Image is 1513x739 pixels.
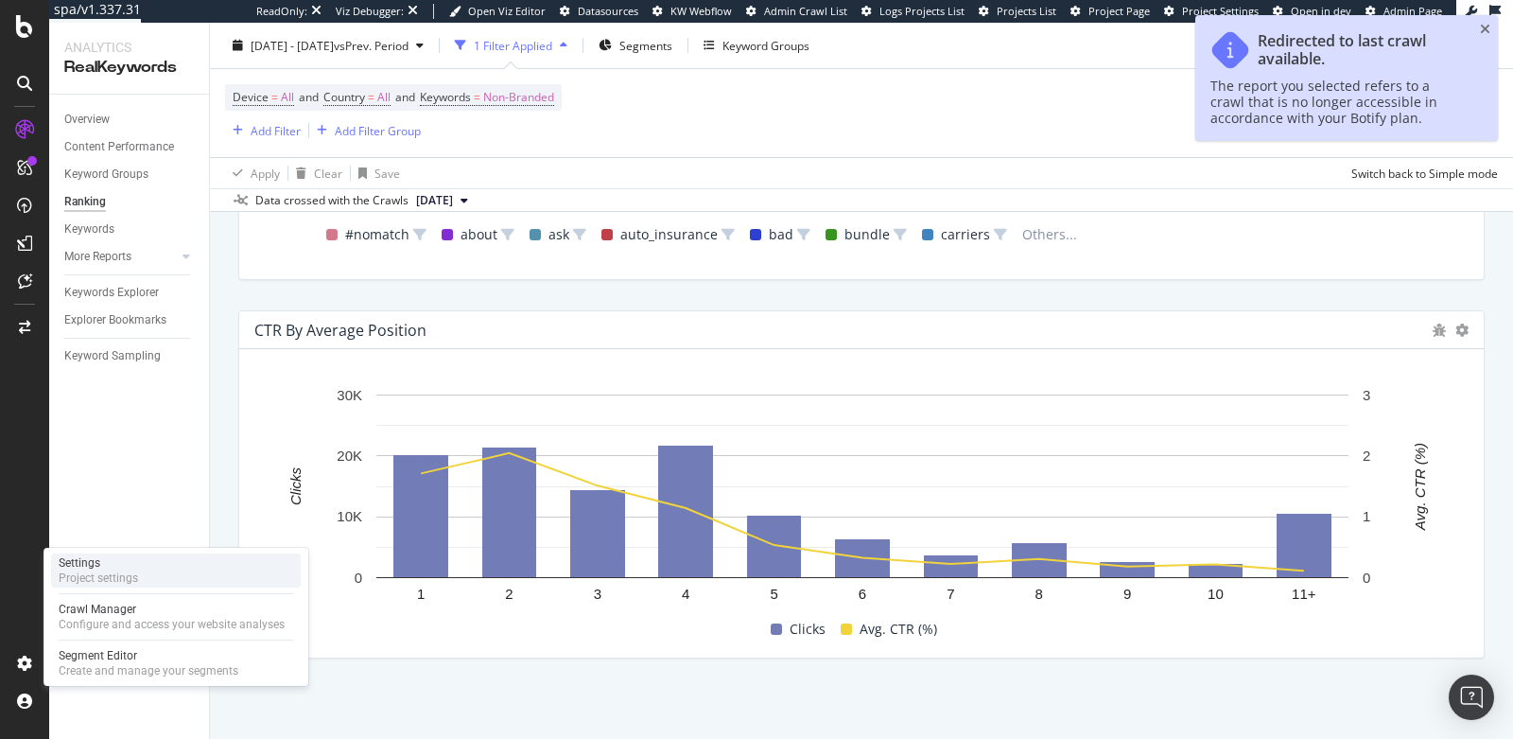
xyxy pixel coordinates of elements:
button: Apply [225,158,280,188]
button: Segments [591,30,680,61]
a: SettingsProject settings [51,554,301,588]
div: Overview [64,110,110,130]
button: Keyword Groups [696,30,817,61]
span: [DATE] - [DATE] [251,37,334,53]
span: vs Prev. Period [334,37,409,53]
text: Avg. CTR (%) [1412,443,1428,531]
a: Projects List [979,4,1056,19]
text: 7 [947,586,954,602]
text: 1 [417,586,425,602]
span: = [474,89,480,105]
a: Keywords [64,220,196,239]
text: 3 [1363,387,1370,403]
span: ask [548,223,569,246]
span: KW Webflow [670,4,732,18]
div: bug [1433,324,1446,337]
span: Datasources [578,4,638,18]
a: Open Viz Editor [449,4,546,19]
button: Clear [288,158,342,188]
div: Configure and access your website analyses [59,617,285,632]
a: Ranking [64,192,196,212]
span: Project Settings [1182,4,1259,18]
div: Redirected to last crawl available. [1258,32,1464,68]
span: Country [323,89,365,105]
span: 2025 Aug. 1st [416,192,453,209]
span: = [271,89,278,105]
span: All [281,84,294,111]
span: Open Viz Editor [468,4,546,18]
span: Admin Page [1383,4,1442,18]
div: Ranking [64,192,106,212]
text: 11+ [1292,586,1316,602]
span: Others... [1015,223,1085,246]
a: Keyword Sampling [64,346,196,366]
text: 6 [859,586,866,602]
text: 0 [355,570,362,586]
span: Projects List [997,4,1056,18]
a: Admin Page [1365,4,1442,19]
div: RealKeywords [64,57,194,79]
a: Project Page [1070,4,1150,19]
span: Segments [619,37,672,53]
span: bad [769,223,793,246]
span: Clicks [790,618,826,641]
text: 8 [1035,586,1043,602]
a: Keywords Explorer [64,283,196,303]
a: KW Webflow [652,4,732,19]
div: CTR By Average Position [254,321,426,340]
a: Project Settings [1164,4,1259,19]
div: Keywords [64,220,114,239]
div: Keyword Groups [64,165,148,185]
text: Clicks [287,467,304,505]
a: Overview [64,110,196,130]
span: about [461,223,497,246]
div: Keywords Explorer [64,283,159,303]
span: and [299,89,319,105]
div: Keyword Sampling [64,346,161,366]
div: Viz Debugger: [336,4,404,19]
svg: A chart. [254,385,1470,615]
div: Project settings [59,571,138,586]
text: 30K [337,387,362,403]
button: Save [351,158,400,188]
span: All [377,84,391,111]
span: #nomatch [345,223,409,246]
div: Save [374,165,400,181]
a: Explorer Bookmarks [64,310,196,330]
button: 1 Filter Applied [447,30,575,61]
div: 1 Filter Applied [474,37,552,53]
div: Add Filter [251,122,301,138]
span: Keywords [420,89,471,105]
text: 9 [1123,586,1131,602]
a: Open in dev [1273,4,1351,19]
div: Apply [251,165,280,181]
div: More Reports [64,247,131,267]
a: Admin Crawl List [746,4,847,19]
div: Create and manage your segments [59,663,238,678]
div: Clear [314,165,342,181]
a: Keyword Groups [64,165,196,185]
text: 10K [337,509,362,525]
a: Crawl ManagerConfigure and access your website analyses [51,600,301,634]
a: Datasources [560,4,638,19]
text: 4 [682,586,689,602]
text: 1 [1363,509,1370,525]
text: 20K [337,449,362,465]
text: 10 [1208,586,1224,602]
button: [DATE] - [DATE]vsPrev. Period [225,30,431,61]
div: Switch back to Simple mode [1351,165,1498,181]
text: 0 [1363,570,1370,586]
span: Open in dev [1291,4,1351,18]
div: close toast [1480,23,1490,36]
button: [DATE] [409,189,476,212]
span: = [368,89,374,105]
button: Switch back to Simple mode [1344,158,1498,188]
span: Device [233,89,269,105]
text: 2 [1363,449,1370,465]
div: Add Filter Group [335,122,421,138]
div: Explorer Bookmarks [64,310,166,330]
span: auto_insurance [620,223,718,246]
a: Content Performance [64,137,196,157]
div: The report you selected refers to a crawl that is no longer accessible in accordance with your Bo... [1210,78,1464,126]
